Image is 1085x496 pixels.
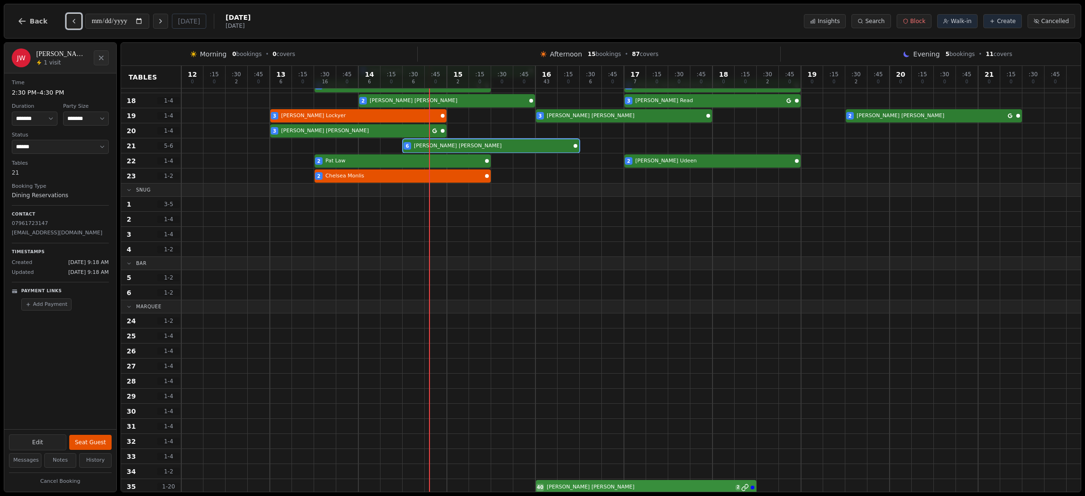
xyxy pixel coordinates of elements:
span: 6 [412,80,415,84]
span: 2 [855,80,858,84]
span: : 30 [674,72,683,77]
button: [DATE] [172,14,206,29]
span: 1 - 4 [157,423,180,430]
span: bookings [946,50,975,58]
span: 40 [537,484,543,491]
span: 2 [127,215,131,224]
span: 0 [478,80,481,84]
span: Marquee [136,303,162,310]
span: 6 [127,288,131,297]
span: : 45 [519,72,528,77]
svg: Google booking [432,128,437,133]
span: 2 [317,158,321,165]
span: [PERSON_NAME] [PERSON_NAME] [857,112,1006,120]
button: Insights [804,14,846,28]
span: 0 [921,80,924,84]
span: 2 [627,158,631,165]
span: : 15 [652,72,661,77]
span: 1 - 4 [157,332,180,340]
span: 30 [127,407,136,416]
span: Afternoon [550,49,582,59]
button: Notes [44,453,77,468]
span: 12 [188,71,197,78]
span: 6 [406,143,409,150]
span: : 15 [298,72,307,77]
span: 1 - 4 [157,157,180,165]
span: 5 [946,51,949,57]
span: [PERSON_NAME] [PERSON_NAME] [370,97,527,105]
span: 1 - 4 [157,231,180,238]
span: 25 [127,331,136,341]
span: : 30 [1028,72,1037,77]
span: : 45 [874,72,883,77]
span: 43 [543,80,550,84]
span: 16 [322,80,328,84]
svg: Google booking [786,98,791,103]
span: [PERSON_NAME] [PERSON_NAME] [414,142,572,150]
span: covers [986,50,1012,58]
span: 0 [523,80,526,84]
span: 0 [965,80,968,84]
span: 0 [833,80,835,84]
span: Created [12,259,32,267]
span: 14 [365,71,374,78]
span: : 30 [320,72,329,77]
span: 20 [127,126,136,136]
span: 0 [213,80,216,84]
span: 2 [736,485,740,490]
span: 1 - 4 [157,127,180,135]
span: 1 - 4 [157,392,180,400]
span: 0 [1054,80,1057,84]
span: [PERSON_NAME] [PERSON_NAME] [281,127,430,135]
span: Chelsea Monlis [325,172,483,180]
button: Search [851,14,891,28]
span: 0 [700,80,703,84]
span: 13 [276,71,285,78]
span: : 45 [608,72,617,77]
span: Bar [136,260,146,267]
span: 21 [127,141,136,151]
span: 35 [127,482,136,491]
span: 1 - 2 [157,172,180,180]
button: Back [10,10,55,32]
span: : 15 [475,72,484,77]
button: Walk-in [937,14,978,28]
span: : 30 [232,72,241,77]
span: 87 [632,51,640,57]
span: 0 [567,80,570,84]
span: 26 [127,346,136,356]
span: 1 - 4 [157,97,180,104]
span: Pat Law [325,157,483,165]
span: : 15 [387,72,396,77]
span: [PERSON_NAME] Read [635,97,785,105]
button: Next day [153,14,168,29]
span: 0 [810,80,813,84]
span: 0 [899,80,902,84]
span: 0 [988,80,990,84]
span: 6 [279,80,282,84]
span: [DATE] 9:18 AM [68,269,109,277]
dt: Tables [12,160,109,168]
span: : 15 [564,72,573,77]
span: 29 [127,392,136,401]
span: 0 [434,80,437,84]
span: 27 [127,361,136,371]
span: : 45 [785,72,794,77]
span: covers [273,50,295,58]
span: 1 - 4 [157,453,180,460]
span: 28 [127,376,136,386]
span: : 30 [409,72,418,77]
span: Create [997,17,1016,25]
span: [PERSON_NAME] Udeen [635,157,793,165]
span: : 30 [851,72,860,77]
button: Cancel Booking [9,476,112,488]
span: : 30 [763,72,772,77]
span: 2 [849,112,852,120]
span: [DATE] [226,22,251,30]
span: 18 [719,71,728,78]
span: : 15 [741,72,750,77]
button: Seat Guest [69,435,112,450]
span: [DATE] 9:18 AM [68,259,109,267]
span: 1 - 2 [157,289,180,296]
dt: Time [12,79,109,87]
